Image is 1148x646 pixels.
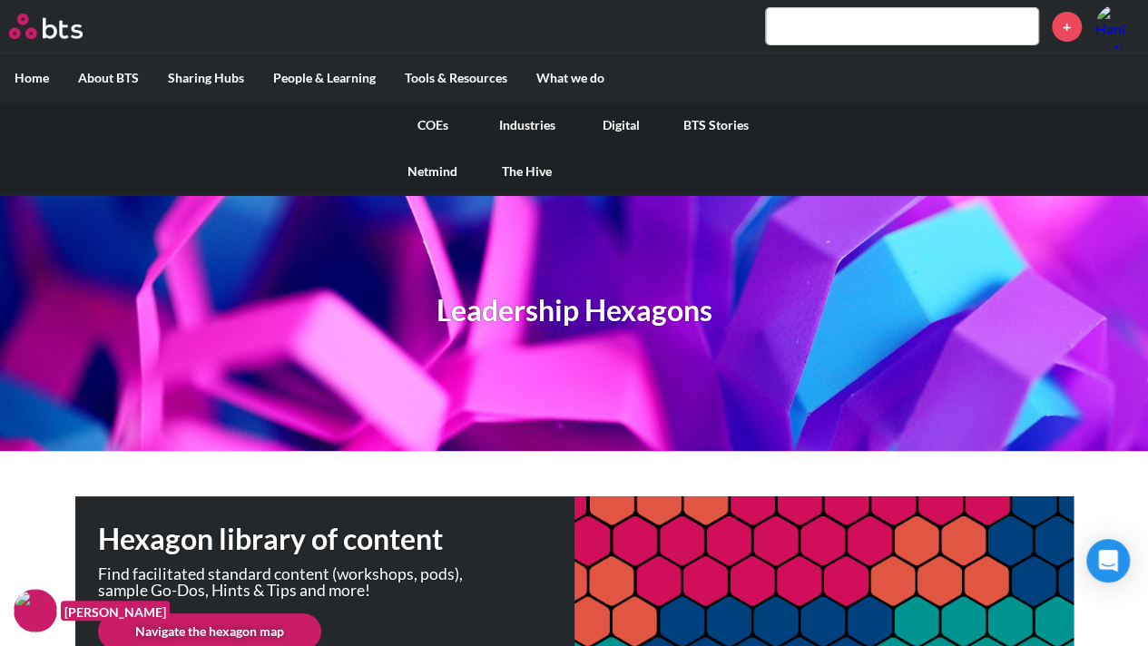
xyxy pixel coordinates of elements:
a: Profile [1095,5,1139,48]
label: Sharing Hubs [153,54,259,102]
div: Open Intercom Messenger [1086,539,1130,582]
a: + [1052,12,1082,42]
label: People & Learning [259,54,390,102]
img: Hani Fadlallah [1095,5,1139,48]
h1: Hexagon library of content [98,519,574,560]
p: Find facilitated standard content (workshops, pods), sample Go-Dos, Hints & Tips and more! [98,566,479,598]
label: What we do [522,54,619,102]
figcaption: [PERSON_NAME] [61,601,170,622]
label: Tools & Resources [390,54,522,102]
label: About BTS [64,54,153,102]
img: F [14,589,57,632]
a: Go home [9,14,116,39]
h1: Leadership Hexagons [437,290,712,331]
img: BTS Logo [9,14,83,39]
